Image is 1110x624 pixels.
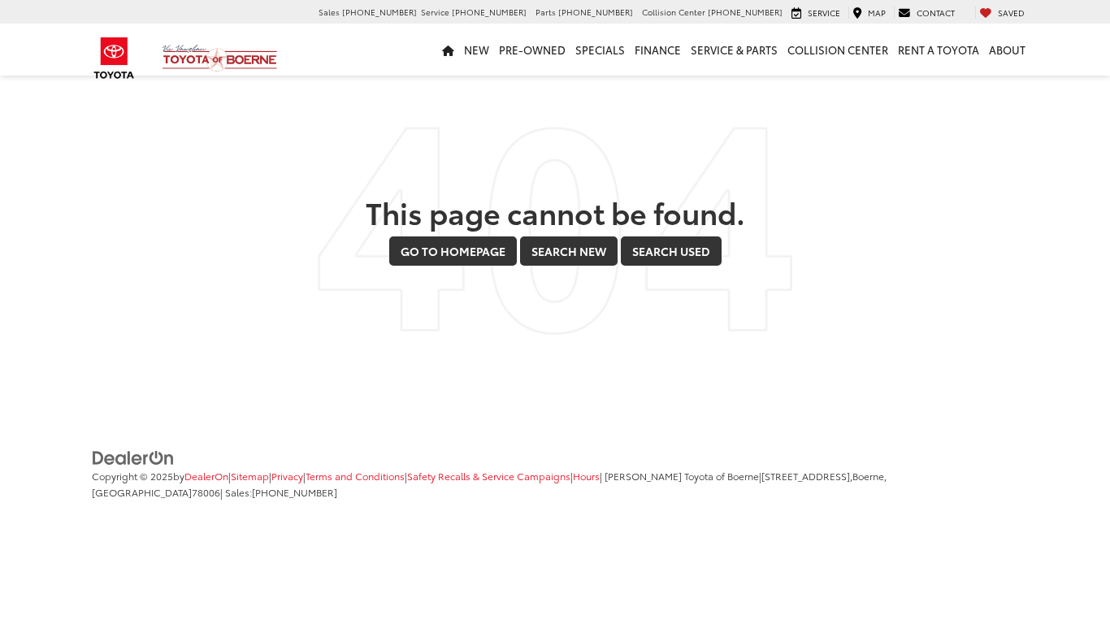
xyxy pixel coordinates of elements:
[303,469,405,483] span: |
[708,6,783,18] span: [PHONE_NUMBER]
[459,24,494,76] a: New
[252,485,337,499] span: [PHONE_NUMBER]
[868,6,886,19] span: Map
[621,236,722,266] a: Search Used
[421,6,449,18] span: Service
[184,469,228,483] a: DealerOn Home Page
[494,24,570,76] a: Pre-Owned
[570,24,630,76] a: Specials
[173,469,228,483] span: by
[917,6,955,19] span: Contact
[405,469,570,483] span: |
[306,469,405,483] a: Terms and Conditions
[520,236,618,266] a: Search New
[686,24,783,76] a: Service & Parts: Opens in a new tab
[893,24,984,76] a: Rent a Toyota
[975,6,1029,19] a: My Saved Vehicles
[231,469,269,483] a: Sitemap
[342,6,417,18] span: [PHONE_NUMBER]
[437,24,459,76] a: Home
[92,485,192,499] span: [GEOGRAPHIC_DATA]
[92,196,1018,228] h2: This page cannot be found.
[894,6,959,19] a: Contact
[630,24,686,76] a: Finance
[761,469,852,483] span: [STREET_ADDRESS],
[642,6,705,18] span: Collision Center
[570,469,600,483] span: |
[984,24,1030,76] a: About
[808,6,840,19] span: Service
[228,469,269,483] span: |
[998,6,1025,19] span: Saved
[389,236,517,266] a: Go to Homepage
[92,469,173,483] span: Copyright © 2025
[269,469,303,483] span: |
[220,485,337,499] span: | Sales:
[787,6,844,19] a: Service
[558,6,633,18] span: [PHONE_NUMBER]
[162,44,278,72] img: Vic Vaughan Toyota of Boerne
[852,469,887,483] span: Boerne,
[84,32,145,84] img: Toyota
[407,469,570,483] a: Safety Recalls & Service Campaigns, Opens in a new tab
[783,24,893,76] a: Collision Center
[452,6,527,18] span: [PHONE_NUMBER]
[271,469,303,483] a: Privacy
[192,485,220,499] span: 78006
[92,449,175,467] img: DealerOn
[92,448,175,465] a: DealerOn
[600,469,759,483] span: | [PERSON_NAME] Toyota of Boerne
[535,6,556,18] span: Parts
[848,6,890,19] a: Map
[319,6,340,18] span: Sales
[573,469,600,483] a: Hours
